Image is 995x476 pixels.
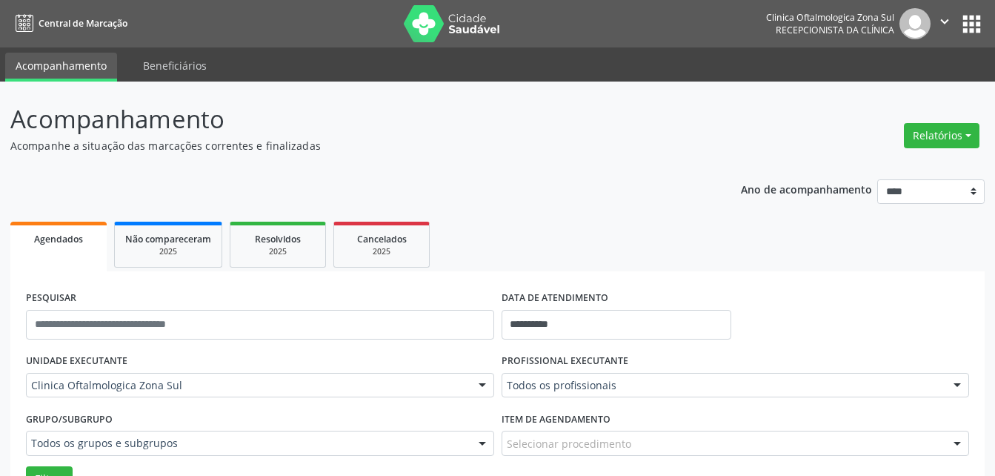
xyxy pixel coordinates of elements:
[904,123,979,148] button: Relatórios
[125,233,211,245] span: Não compareceram
[133,53,217,79] a: Beneficiários
[936,13,953,30] i: 
[26,408,113,431] label: Grupo/Subgrupo
[741,179,872,198] p: Ano de acompanhamento
[502,287,608,310] label: DATA DE ATENDIMENTO
[5,53,117,82] a: Acompanhamento
[899,8,931,39] img: img
[345,246,419,257] div: 2025
[31,378,464,393] span: Clinica Oftalmologica Zona Sul
[10,138,693,153] p: Acompanhe a situação das marcações correntes e finalizadas
[776,24,894,36] span: Recepcionista da clínica
[26,350,127,373] label: UNIDADE EXECUTANTE
[357,233,407,245] span: Cancelados
[39,17,127,30] span: Central de Marcação
[507,378,939,393] span: Todos os profissionais
[34,233,83,245] span: Agendados
[10,101,693,138] p: Acompanhamento
[502,350,628,373] label: PROFISSIONAL EXECUTANTE
[931,8,959,39] button: 
[502,408,610,431] label: Item de agendamento
[10,11,127,36] a: Central de Marcação
[241,246,315,257] div: 2025
[125,246,211,257] div: 2025
[255,233,301,245] span: Resolvidos
[766,11,894,24] div: Clinica Oftalmologica Zona Sul
[959,11,985,37] button: apps
[31,436,464,451] span: Todos os grupos e subgrupos
[507,436,631,452] span: Selecionar procedimento
[26,287,76,310] label: PESQUISAR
